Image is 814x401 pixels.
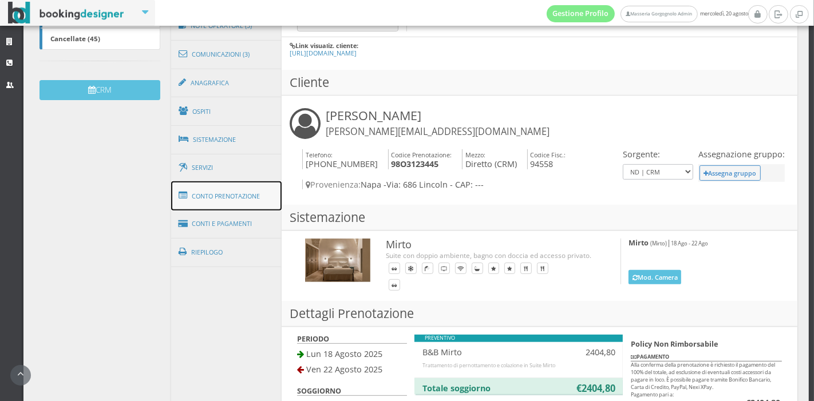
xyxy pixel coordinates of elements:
b: 2404,80 [582,382,615,395]
div: Suite con doppio ambiente, bagno con doccia ed accesso privato. [386,251,597,260]
b: Mirto [629,238,649,248]
b: Link visualiz. cliente: [295,41,358,50]
a: Conto Prenotazione [171,181,282,211]
span: Provenienza: [306,179,361,190]
b: Policy Non Rimborsabile [631,339,718,349]
a: Note Operatore (5) [171,11,282,41]
small: Mezzo: [465,150,485,159]
a: Anagrafica [171,68,282,98]
small: Codice Prenotazione: [391,150,452,159]
a: Cancellate (45) [39,28,160,50]
a: Comunicazioni (3) [171,39,282,69]
h4: Sorgente: [623,149,693,159]
h4: Assegnazione gruppo: [698,149,785,159]
b: PAGAMENTO [631,353,669,360]
b: Totale soggiorno [422,383,491,394]
h4: 94558 [527,149,566,169]
small: 18 Ago - 22 Ago [671,240,708,247]
h4: Diretto (CRM) [462,149,517,169]
b: Cancellate (45) [50,34,100,43]
b: PERIODO [297,334,329,344]
small: [PERSON_NAME][EMAIL_ADDRESS][DOMAIN_NAME] [326,125,550,138]
b: € [576,382,582,395]
h4: 2404,80 [579,347,615,357]
img: BookingDesigner.com [8,2,124,24]
img: bf77c9f8592811ee9b0b027e0800ecac.jpg [305,239,370,282]
div: Trattamento di pernottamento e colazione in Suite Mirto [422,362,615,370]
h3: [PERSON_NAME] [326,108,550,138]
h5: | [629,239,774,247]
a: Servizi [171,153,282,182]
h3: Dettagli Prenotazione [282,301,797,327]
button: Mod. Camera [629,270,681,284]
a: Sistemazione [171,125,282,154]
div: PREVENTIVO [414,335,623,342]
h4: Napa - [302,180,620,189]
h3: Mirto [386,239,597,251]
button: Assegna gruppo [700,165,761,181]
span: Lun 18 Agosto 2025 [306,348,382,359]
a: Conti e Pagamenti [171,209,282,239]
h4: B&B Mirto [422,347,563,357]
h3: Cliente [282,70,797,96]
span: - CAP: --- [450,179,484,190]
a: Masseria Gorgognolo Admin [621,6,697,22]
small: Codice Fisc.: [530,150,566,159]
h4: [PHONE_NUMBER] [302,149,378,169]
b: 98O3123445 [391,158,438,169]
span: Via: 686 Lincoln [386,179,448,190]
a: [URL][DOMAIN_NAME] [290,49,357,57]
small: (Mirto) [650,240,667,247]
a: Ospiti [171,97,282,126]
b: SOGGIORNO [297,386,341,396]
span: mercoledì, 20 agosto [547,5,748,22]
small: Telefono: [306,150,333,159]
a: Gestione Profilo [547,5,615,22]
h3: Sistemazione [282,205,797,231]
button: CRM [39,80,160,100]
a: Riepilogo [171,237,282,267]
span: Ven 22 Agosto 2025 [306,364,382,375]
